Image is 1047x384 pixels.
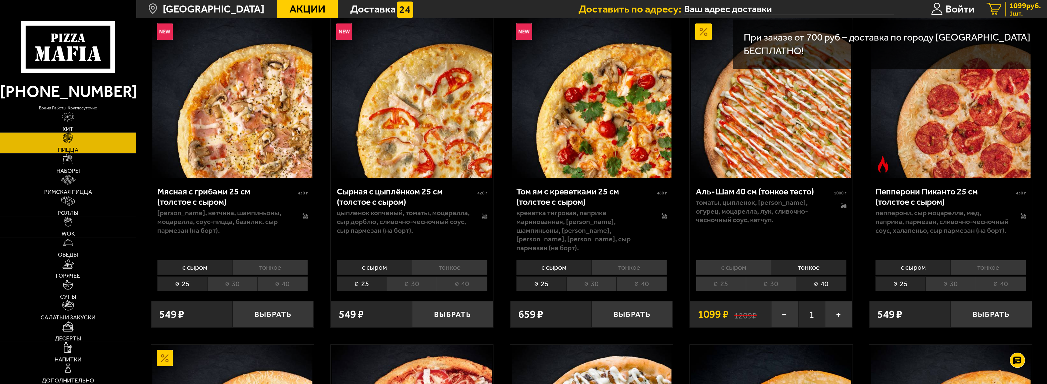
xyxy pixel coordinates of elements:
[339,309,364,320] span: 549 ₽
[516,260,592,275] li: с сыром
[696,260,771,275] li: с сыром
[657,190,667,196] span: 480 г
[696,186,832,197] div: Аль-Шам 40 см (тонкое тесто)
[42,378,94,384] span: Дополнительно
[798,301,825,328] span: 1
[696,198,830,224] p: томаты, цыпленок, [PERSON_NAME], огурец, моцарелла, лук, сливочно-чесночный соус, кетчуп.
[290,4,325,14] span: Акции
[771,301,798,328] button: −
[257,276,308,291] li: 40
[512,18,671,178] img: Том ям с креветками 25 см (толстое с сыром)
[298,190,308,196] span: 430 г
[55,336,81,342] span: Десерты
[157,23,173,40] img: Новинка
[516,23,532,40] img: Новинка
[41,315,95,321] span: Салаты и закуски
[946,4,974,14] span: Войти
[233,301,314,328] button: Выбрать
[159,309,184,320] span: 549 ₽
[1016,190,1026,196] span: 430 г
[337,276,387,291] li: 25
[337,208,471,235] p: цыпленок копченый, томаты, моцарелла, сыр дорблю, сливочно-чесночный соус, сыр пармезан (на борт).
[58,210,78,216] span: Роллы
[875,156,891,172] img: Острое блюдо
[976,276,1026,291] li: 40
[691,18,851,178] img: Аль-Шам 40 см (тонкое тесто)
[746,276,796,291] li: 30
[62,231,75,237] span: WOK
[796,276,846,291] li: 40
[412,260,487,275] li: тонкое
[350,4,396,14] span: Доставка
[157,260,233,275] li: с сыром
[592,301,673,328] button: Выбрать
[734,309,757,320] s: 1209 ₽
[834,190,846,196] span: 1000 г
[55,357,81,363] span: Напитки
[412,301,493,328] button: Выбрать
[516,186,655,207] div: Том ям с креветками 25 см (толстое с сыром)
[331,18,493,178] a: НовинкаСырная с цыплёнком 25 см (толстое с сыром)
[579,4,684,14] span: Доставить по адресу:
[332,18,492,178] img: Сырная с цыплёнком 25 см (толстое с сыром)
[232,260,308,275] li: тонкое
[437,276,487,291] li: 40
[696,276,746,291] li: 25
[152,18,312,178] img: Мясная с грибами 25 см (толстое с сыром)
[397,2,413,18] img: 15daf4d41897b9f0e9f617042186c801.svg
[591,260,667,275] li: тонкое
[518,309,543,320] span: 659 ₽
[516,276,566,291] li: 25
[157,186,296,207] div: Мясная с грибами 25 см (толстое с сыром)
[337,186,476,207] div: Сырная с цыплёнком 25 см (толстое с сыром)
[58,147,78,153] span: Пицца
[44,189,92,195] span: Римская пицца
[58,252,78,258] span: Обеды
[871,18,1031,178] img: Пепперони Пиканто 25 см (толстое с сыром)
[875,208,1010,235] p: пепперони, сыр Моцарелла, мед, паприка, пармезан, сливочно-чесночный соус, халапеньо, сыр пармеза...
[950,260,1026,275] li: тонкое
[698,309,728,320] span: 1099 ₽
[875,276,925,291] li: 25
[684,3,894,15] input: Ваш адрес доставки
[616,276,667,291] li: 40
[62,126,73,132] span: Хит
[877,309,902,320] span: 549 ₽
[56,273,80,279] span: Горячее
[516,208,650,252] p: креветка тигровая, паприка маринованная, [PERSON_NAME], шампиньоны, [PERSON_NAME], [PERSON_NAME],...
[875,186,1014,207] div: Пепперони Пиканто 25 см (толстое с сыром)
[56,168,80,174] span: Наборы
[157,208,291,235] p: [PERSON_NAME], ветчина, шампиньоны, моцарелла, соус-пицца, базилик, сыр пармезан (на борт).
[566,276,616,291] li: 30
[951,301,1032,328] button: Выбрать
[60,294,76,300] span: Супы
[336,23,353,40] img: Новинка
[387,276,437,291] li: 30
[1009,2,1041,9] span: 1099 руб.
[825,301,852,328] button: +
[157,350,173,366] img: Акционный
[690,18,852,178] a: АкционныйАль-Шам 40 см (тонкое тесто)
[875,260,951,275] li: с сыром
[771,260,846,275] li: тонкое
[510,18,673,178] a: НовинкаТом ям с креветками 25 см (толстое с сыром)
[695,23,712,40] img: Акционный
[477,190,487,196] span: 420 г
[207,276,257,291] li: 30
[157,276,207,291] li: 25
[869,18,1032,178] a: Острое блюдоПепперони Пиканто 25 см (толстое с сыром)
[744,30,1036,58] p: При заказе от 700 руб – доставка по городу [GEOGRAPHIC_DATA] БЕСПЛАТНО!
[151,18,314,178] a: НовинкаМясная с грибами 25 см (толстое с сыром)
[337,260,412,275] li: с сыром
[925,276,975,291] li: 30
[1009,10,1041,16] span: 1 шт.
[163,4,264,14] span: [GEOGRAPHIC_DATA]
